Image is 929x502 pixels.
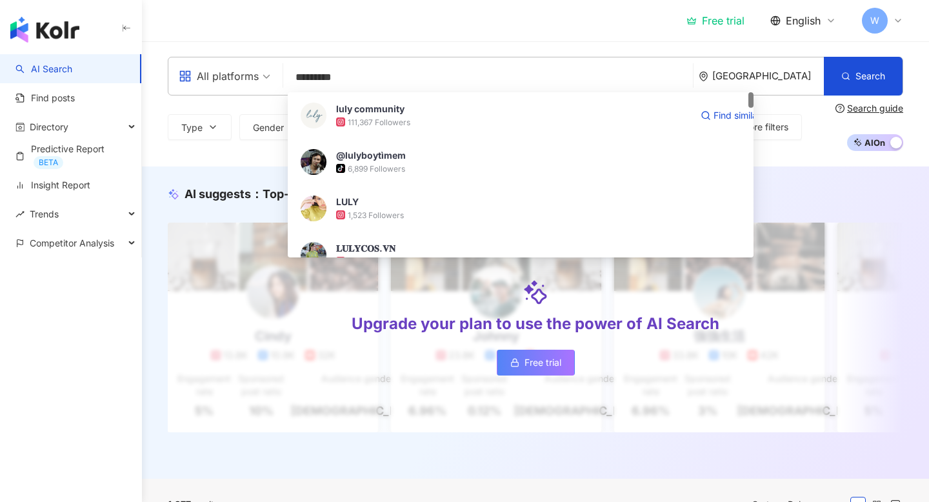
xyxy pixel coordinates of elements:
[699,72,708,81] span: environment
[524,357,561,368] span: Free trial
[336,103,405,115] div: luly community
[348,210,404,221] div: 1,523 Followers
[239,114,313,140] button: Gender
[15,92,75,105] a: Find posts
[712,70,824,81] div: [GEOGRAPHIC_DATA]
[847,103,903,114] div: Search guide
[741,122,788,132] span: More filters
[835,104,844,113] span: question-circle
[253,123,284,133] span: Gender
[30,199,59,228] span: Trends
[185,186,395,202] div: AI suggests ：
[168,114,232,140] button: Type
[348,163,405,174] div: 6,899 Followers
[301,242,326,268] img: KOL Avatar
[714,109,761,122] span: Find similar
[686,14,744,27] a: Free trial
[10,17,79,43] img: logo
[30,228,114,257] span: Competitor Analysis
[179,70,192,83] span: appstore
[713,114,802,140] button: More filters
[301,196,326,221] img: KOL Avatar
[15,210,25,219] span: rise
[701,103,761,128] a: Find similar
[855,71,885,81] span: Search
[352,313,719,335] div: Upgrade your plan to use the power of AI Search
[15,143,131,169] a: Predictive ReportBETA
[15,179,90,192] a: Insight Report
[263,187,395,201] span: Top-quality influencers
[336,196,359,208] div: LULY
[348,117,410,128] div: 111,367 Followers
[348,256,405,267] div: 3,932 Followers
[786,14,821,28] span: English
[870,14,879,28] span: W
[301,149,326,175] img: KOL Avatar
[15,63,72,75] a: searchAI Search
[824,57,903,95] button: Search
[497,350,575,376] a: Free trial
[301,103,326,128] img: KOL Avatar
[336,149,406,162] div: @lulyboytìmem
[336,242,395,255] div: 𝐋𝐔𝐋𝐘𝐂𝐎𝐒.𝐕𝐍
[30,112,68,141] span: Directory
[179,66,259,86] div: All platforms
[181,123,203,133] span: Type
